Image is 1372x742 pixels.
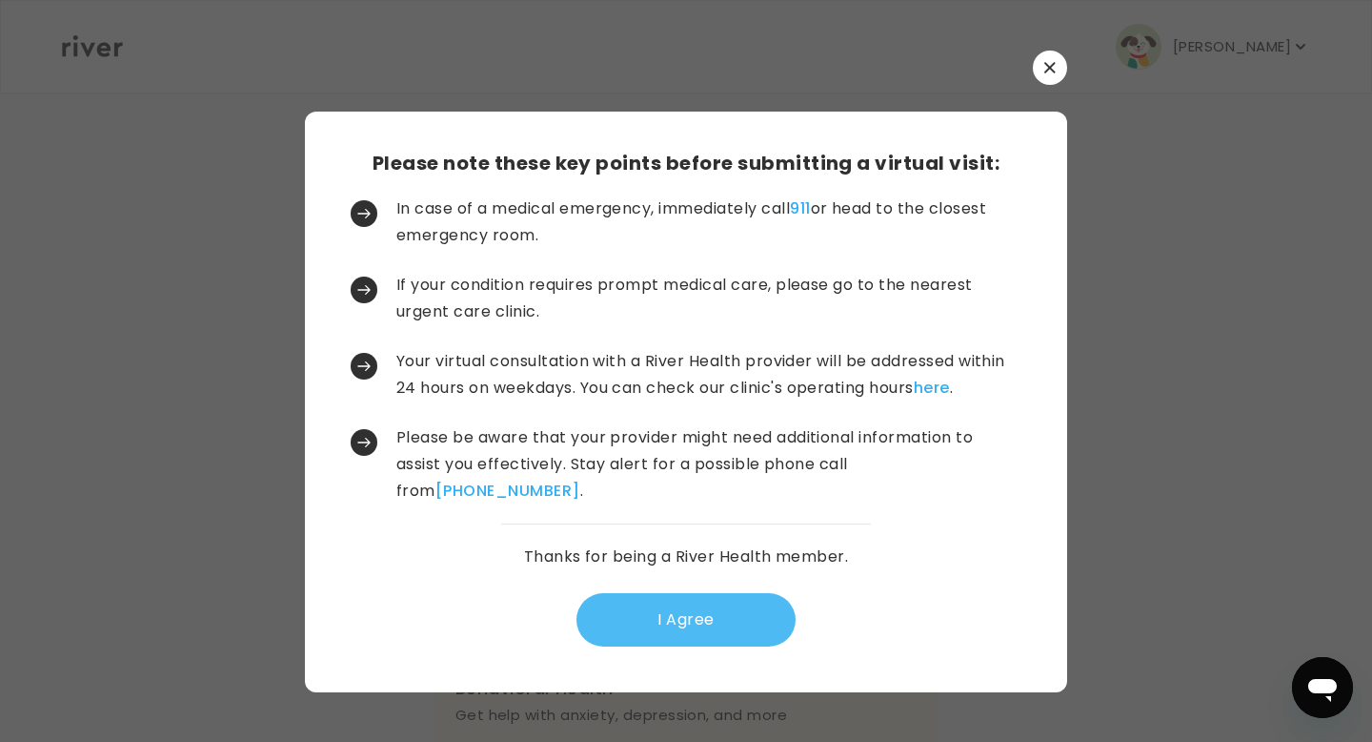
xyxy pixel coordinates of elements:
[1292,657,1353,718] iframe: Button to launch messaging window
[435,480,580,502] a: [PHONE_NUMBER]
[396,424,1018,505] p: Please be aware that your provider might need additional information to assist you effectively. S...
[790,197,810,219] a: 911
[576,593,796,647] button: I Agree
[524,544,849,570] p: Thanks for being a River Health member.
[373,150,999,176] h3: Please note these key points before submitting a virtual visit:
[396,348,1018,402] p: Your virtual consultation with a River Health provider will be addressed within 24 hours on weekd...
[396,196,1018,249] p: In case of a medical emergency, immediately call or head to the closest emergency room.
[914,377,950,399] a: here
[396,272,1018,325] p: If your condition requires prompt medical care, please go to the nearest urgent care clinic.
